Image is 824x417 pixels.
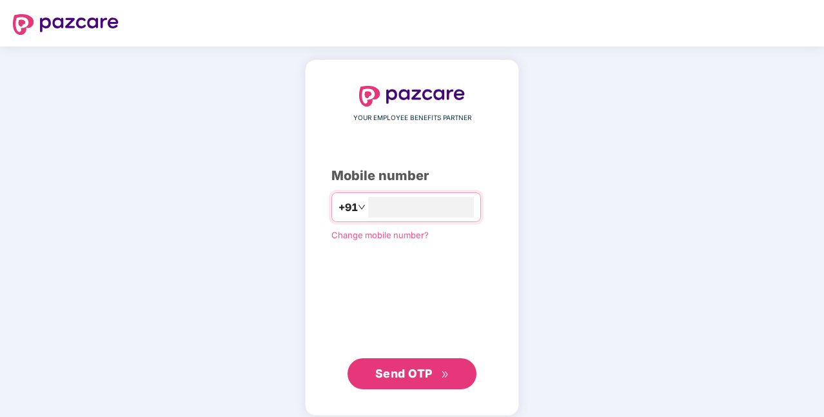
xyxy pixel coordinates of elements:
img: logo [359,86,465,107]
a: Change mobile number? [331,230,429,240]
img: logo [13,14,119,35]
span: YOUR EMPLOYEE BENEFITS PARTNER [353,113,471,123]
span: Send OTP [375,367,433,380]
span: down [358,203,366,211]
span: double-right [441,371,449,379]
span: +91 [338,199,358,216]
div: Mobile number [331,166,493,186]
button: Send OTPdouble-right [348,358,476,389]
